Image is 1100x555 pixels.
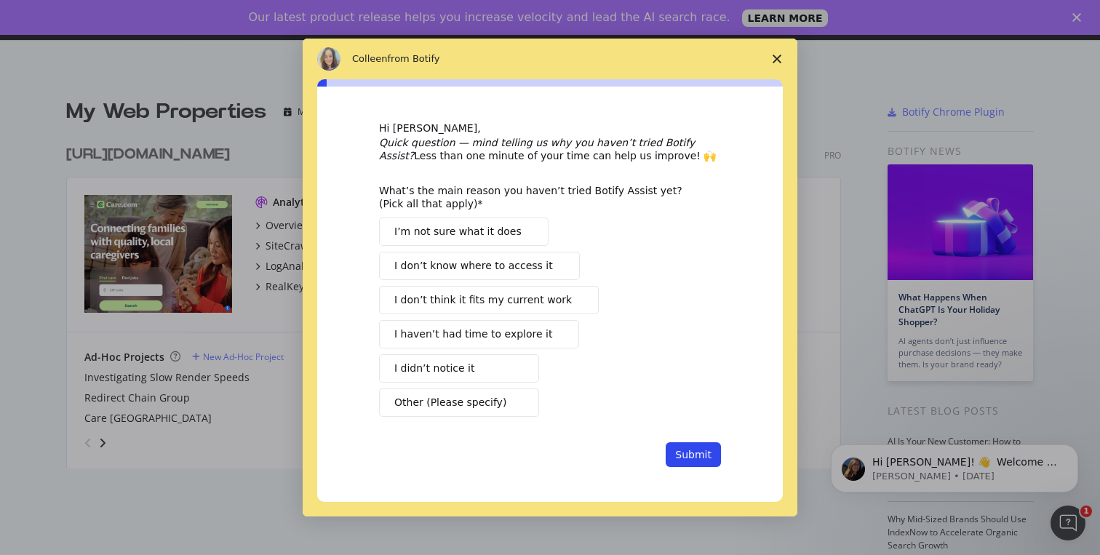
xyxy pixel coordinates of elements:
p: Hi [PERSON_NAME]! 👋 Welcome to Botify chat support! Have a question? Reply to this message and ou... [63,41,251,56]
span: from Botify [388,53,440,64]
span: I don’t think it fits my current work [394,292,572,308]
i: Quick question — mind telling us why you haven’t tried Botify Assist? [379,137,695,161]
div: What’s the main reason you haven’t tried Botify Assist yet? (Pick all that apply) [379,184,699,210]
span: Other (Please specify) [394,395,506,410]
div: Close [1072,13,1087,22]
span: I’m not sure what it does [394,224,522,239]
div: Less than one minute of your time can help us improve! 🙌 [379,136,721,162]
button: I don’t think it fits my current work [379,286,599,314]
span: I haven’t had time to explore it [394,327,552,342]
div: message notification from Laura, 39w ago. Hi Emily! 👋 Welcome to Botify chat support! Have a ques... [22,31,269,79]
img: Profile image for Laura [33,44,56,67]
button: I haven’t had time to explore it [379,320,579,348]
span: Colleen [352,53,388,64]
span: Close survey [757,39,797,79]
div: Hi [PERSON_NAME], [379,121,721,136]
button: I don’t know where to access it [379,252,580,280]
div: Our latest product release helps you increase velocity and lead the AI search race. [249,10,730,25]
button: Other (Please specify) [379,388,539,417]
span: I don’t know where to access it [394,258,553,273]
button: I’m not sure what it does [379,217,549,246]
button: I didn’t notice it [379,354,539,383]
span: I didn’t notice it [394,361,474,376]
a: LEARN MORE [742,9,829,27]
button: Submit [666,442,721,467]
img: Profile image for Colleen [317,47,340,71]
p: Message from Laura, sent 39w ago [63,56,251,69]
